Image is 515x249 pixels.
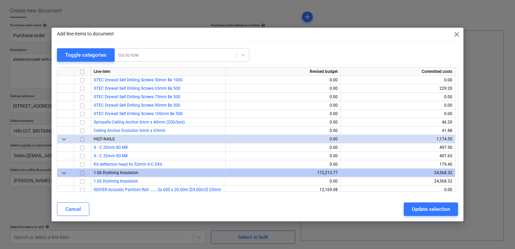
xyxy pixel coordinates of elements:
div: 0.00 [343,186,452,194]
div: Cancel [65,205,81,214]
div: 0.00 [343,93,452,101]
a: GTEC Drywall Self Drilling Screws 90mm Bx 500 [94,103,180,108]
div: 0.00 [229,101,338,110]
div: 46.20 [343,118,452,127]
div: 179.40 [343,160,452,169]
div: Update selection [412,205,450,214]
div: 24,568.32 [343,177,452,186]
div: 0.00 [229,127,338,135]
span: 1.06 Drylining Insulation [94,170,138,175]
a: ISOVER Acoustic Partition Roll ....... 2x 600 x 20.00m [24.00m2] 25mm [94,187,221,192]
div: Toggle categories [65,51,107,59]
div: 1,174.55 [343,135,452,143]
a: GTEC Drywall Self Drilling Screws 100mm Bx 500 [94,111,183,116]
a: Kit deflection head fix 52mm X-C DX6 [94,162,162,167]
button: Cancel [57,202,89,216]
div: 0.00 [229,93,338,101]
a: X - C 32mm B3 MX [94,154,128,158]
div: 0.00 [229,118,338,127]
div: 0.00 [229,160,338,169]
div: 0.00 [229,143,338,152]
div: 497.50 [343,143,452,152]
div: 0.00 [343,76,452,84]
a: GTEC Drywall Self Drilling Screws 65mm Bx 500 [94,86,180,91]
span: keyboard_arrow_down [60,169,68,177]
div: 24,568.32 [343,169,452,177]
div: Revised budget [226,67,341,76]
span: keyboard_arrow_down [60,135,68,143]
button: Toggle categories [57,48,115,62]
div: 0.00 [229,84,338,93]
a: X - C 20mm B3 MX [94,145,128,150]
div: 0.00 [229,177,338,186]
div: 0.00 [229,152,338,160]
div: 172,213.77 [229,169,338,177]
div: 41.88 [343,127,452,135]
a: GTEC Drywall Self Drilling Screws 75mm Bx 500 [94,94,180,99]
div: 12,169.08 [229,186,338,194]
span: HILTI NAILS [94,137,115,141]
a: 1.06 Drylining Insulation [94,179,138,184]
div: Line-item [91,67,226,76]
div: 0.00 [229,110,338,118]
p: Add line-items to document [57,30,114,37]
button: Update selection [404,202,458,216]
div: Committed costs [341,67,455,76]
a: Sympafix Ceiling Anchor 6mm x 40mm (200/box) [94,120,185,124]
span: close [453,30,461,38]
div: 497.65 [343,152,452,160]
div: 0.00 [229,76,338,84]
a: GTEC Drywall Self Drilling Screws 50mm Bx 1000 [94,78,183,82]
div: 0.00 [343,101,452,110]
div: 0.00 [229,135,338,143]
a: Ceiling Anchor Evolution 6mm x 65mm [94,128,165,133]
div: 0.00 [343,110,452,118]
div: 229.20 [343,84,452,93]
